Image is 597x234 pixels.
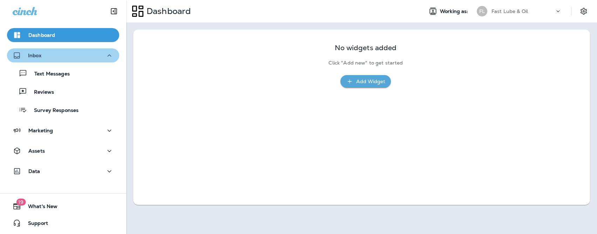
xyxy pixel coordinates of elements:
p: Dashboard [144,6,191,16]
span: Support [21,220,48,229]
button: Data [7,164,119,178]
span: Working as: [440,8,470,14]
p: Assets [28,148,45,154]
button: Survey Responses [7,102,119,117]
button: Settings [577,5,590,18]
button: Add Widget [340,75,391,88]
div: Add Widget [356,77,385,86]
p: Text Messages [27,71,70,78]
p: Dashboard [28,32,55,38]
p: Reviews [27,89,54,96]
div: FL [477,6,487,16]
button: Text Messages [7,66,119,81]
p: No widgets added [335,45,396,51]
p: Marketing [28,128,53,133]
p: Click "Add new" to get started [328,60,403,66]
p: Data [28,168,40,174]
span: What's New [21,203,57,212]
button: Marketing [7,123,119,138]
button: Support [7,216,119,230]
button: Reviews [7,84,119,99]
button: Collapse Sidebar [104,4,124,18]
button: Inbox [7,48,119,62]
p: Fast Lube & Oil [491,8,528,14]
p: Inbox [28,53,41,58]
button: 19What's New [7,199,119,213]
p: Survey Responses [27,107,79,114]
span: 19 [16,199,26,206]
button: Dashboard [7,28,119,42]
button: Assets [7,144,119,158]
